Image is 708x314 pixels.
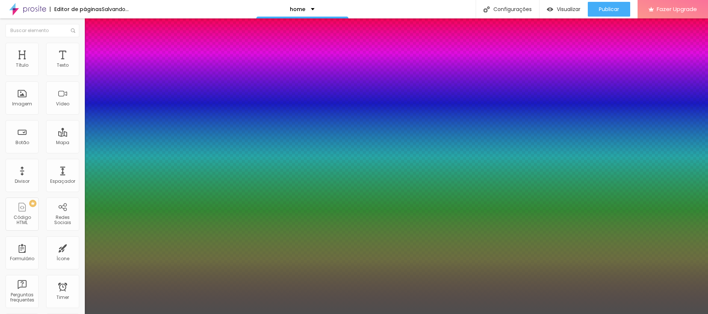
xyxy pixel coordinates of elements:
[290,7,305,12] p: home
[56,295,69,300] div: Timer
[599,6,619,12] span: Publicar
[6,24,79,37] input: Buscar elemento
[12,101,32,107] div: Imagem
[16,63,28,68] div: Título
[557,6,580,12] span: Visualizar
[15,140,29,145] div: Botão
[10,256,34,261] div: Formulário
[102,7,129,12] div: Salvando...
[539,2,588,17] button: Visualizar
[15,179,29,184] div: Divisor
[483,6,490,13] img: Icone
[50,179,75,184] div: Espaçador
[71,28,75,33] img: Icone
[57,63,69,68] div: Texto
[56,101,69,107] div: Vídeo
[547,6,553,13] img: view-1.svg
[657,6,697,12] span: Fazer Upgrade
[56,140,69,145] div: Mapa
[56,256,69,261] div: Ícone
[588,2,630,17] button: Publicar
[48,215,77,226] div: Redes Sociais
[7,292,37,303] div: Perguntas frequentes
[50,7,102,12] div: Editor de páginas
[7,215,37,226] div: Código HTML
